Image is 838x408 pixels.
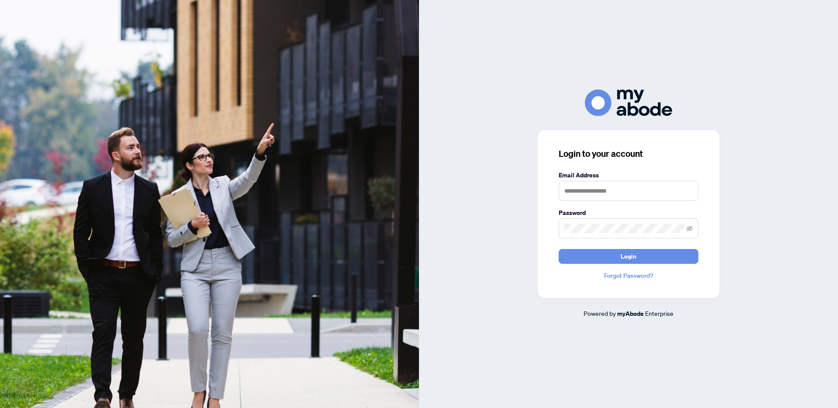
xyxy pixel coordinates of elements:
span: Powered by [584,309,616,317]
span: eye-invisible [687,225,693,232]
span: Login [621,249,636,263]
label: Email Address [559,170,698,180]
span: Enterprise [645,309,673,317]
a: myAbode [617,309,644,318]
a: Forgot Password? [559,271,698,280]
h3: Login to your account [559,148,698,160]
label: Password [559,208,698,218]
button: Login [559,249,698,264]
img: ma-logo [585,90,672,116]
